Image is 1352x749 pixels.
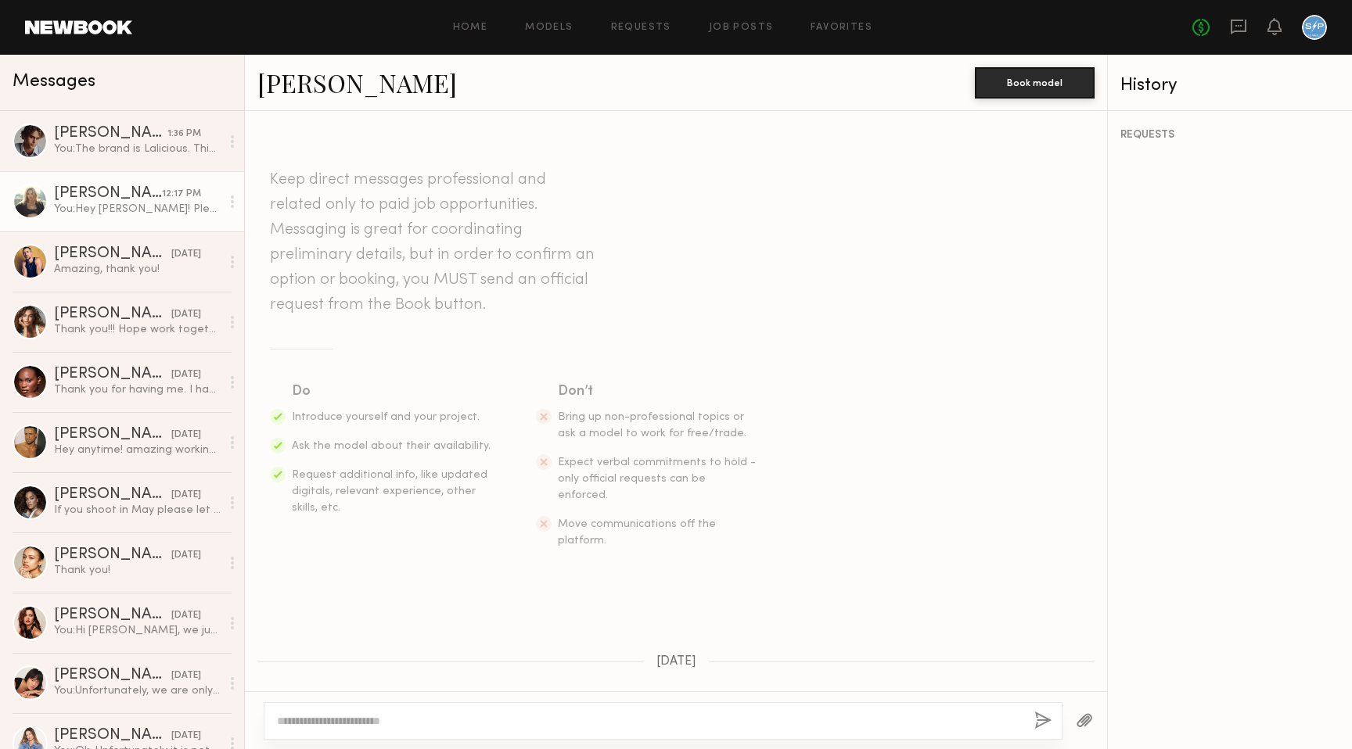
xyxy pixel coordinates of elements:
a: Home [453,23,488,33]
div: 12:17 PM [162,187,201,202]
div: [PERSON_NAME] [54,487,171,503]
a: Favorites [811,23,872,33]
div: [DATE] [171,729,201,744]
span: Bring up non-professional topics or ask a model to work for free/trade. [558,412,746,439]
div: Don’t [558,381,758,403]
div: Do [292,381,492,403]
div: [DATE] [171,428,201,443]
div: History [1120,77,1339,95]
div: [PERSON_NAME] [54,367,171,382]
div: [PERSON_NAME] [54,306,171,322]
div: 1:36 PM [167,127,201,142]
div: Hey anytime! amazing working with you too [PERSON_NAME]! Amazing crew and I had a great time. [54,443,221,457]
div: Thank you!!! Hope work together again 💘 [54,322,221,337]
div: [PERSON_NAME] [54,728,171,744]
span: Ask the model about their availability. [292,441,491,451]
a: Job Posts [709,23,774,33]
span: Move communications off the platform. [558,519,716,546]
div: Amazing, thank you! [54,262,221,277]
div: REQUESTS [1120,130,1339,141]
div: [DATE] [171,367,201,382]
div: [PERSON_NAME] [54,186,162,202]
a: Models [525,23,573,33]
div: [DATE] [171,608,201,623]
span: Messages [13,73,95,91]
div: You: Hi [PERSON_NAME], we just had our meeting with our client and we are going with other talent... [54,623,221,638]
span: Request additional info, like updated digitals, relevant experience, other skills, etc. [292,470,487,513]
button: Book model [975,67,1095,99]
div: Thank you for having me. I had a great time! [54,382,221,397]
span: Introduce yourself and your project. [292,412,480,422]
a: Book model [975,75,1095,88]
a: [PERSON_NAME] [257,66,457,99]
div: Thank you! [54,563,221,578]
div: You: Unfortunately, we are only shooting on the 30th. Best of luck on your other shoot! [54,683,221,698]
div: [PERSON_NAME] [54,246,171,262]
a: Requests [611,23,671,33]
span: Expect verbal commitments to hold - only official requests can be enforced. [558,457,756,500]
div: [DATE] [171,668,201,683]
div: [DATE] [171,488,201,503]
div: [DATE] [171,247,201,262]
div: [PERSON_NAME] [54,427,171,443]
div: [PERSON_NAME] [54,607,171,623]
div: If you shoot in May please let me know I’ll be in La and available [54,503,221,518]
div: You: The brand is Lalicious. This will be unlimited usage [54,142,221,156]
div: [PERSON_NAME] [54,547,171,563]
div: [PERSON_NAME] [54,126,167,142]
div: You: Hey [PERSON_NAME]! Please let me know if you're available [DATE] for our body care photoshoo... [54,202,221,217]
header: Keep direct messages professional and related only to paid job opportunities. Messaging is great ... [270,167,599,317]
span: [DATE] [656,655,696,668]
div: [DATE] [171,307,201,322]
div: [PERSON_NAME] [54,668,171,683]
div: [DATE] [171,548,201,563]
